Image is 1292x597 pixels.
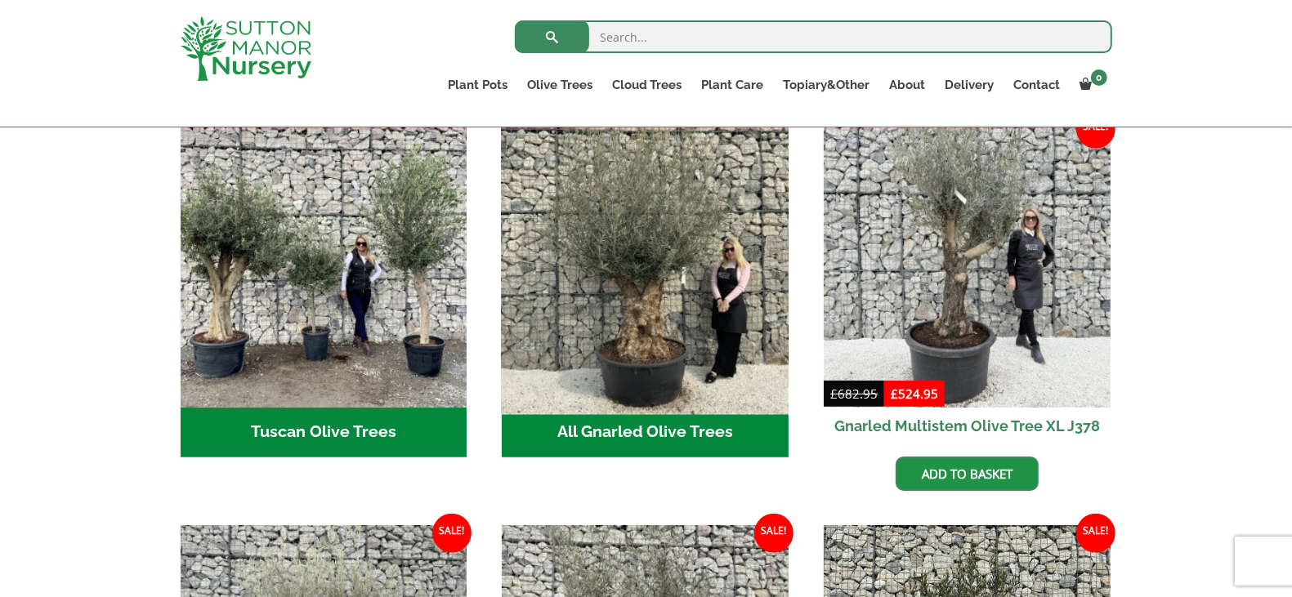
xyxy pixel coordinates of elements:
a: Sale! Gnarled Multistem Olive Tree XL J378 [824,121,1111,444]
span: Sale! [1076,109,1115,149]
a: Olive Trees [517,74,602,96]
a: Cloud Trees [602,74,692,96]
a: Add to basket: “Gnarled Multistem Olive Tree XL J378” [896,457,1039,491]
span: Sale! [432,514,472,553]
a: Contact [1004,74,1071,96]
a: Visit product category Tuscan Olive Trees [181,121,467,457]
a: Plant Pots [438,74,517,96]
a: Visit product category All Gnarled Olive Trees [502,121,789,457]
a: 0 [1071,74,1112,96]
a: Plant Care [692,74,774,96]
img: logo [181,16,311,81]
h2: Tuscan Olive Trees [181,408,467,458]
span: Sale! [754,514,794,553]
img: Gnarled Multistem Olive Tree XL J378 [824,121,1111,408]
img: All Gnarled Olive Trees [495,114,796,414]
a: About [880,74,936,96]
a: Delivery [936,74,1004,96]
input: Search... [515,20,1112,53]
h2: All Gnarled Olive Trees [502,408,789,458]
span: 0 [1091,69,1107,86]
bdi: 682.95 [830,385,878,402]
span: Sale! [1076,514,1115,553]
bdi: 524.95 [891,385,938,402]
span: £ [891,385,898,402]
img: Tuscan Olive Trees [181,121,467,408]
h2: Gnarled Multistem Olive Tree XL J378 [824,408,1111,444]
a: Topiary&Other [774,74,880,96]
span: £ [830,385,838,402]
